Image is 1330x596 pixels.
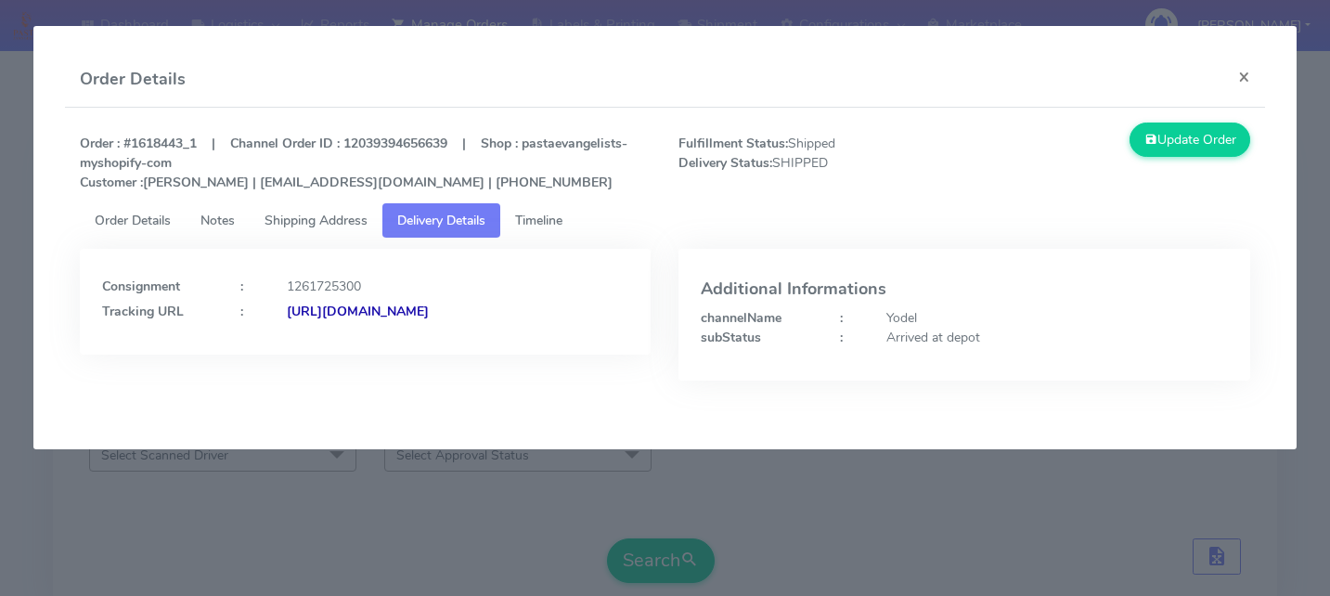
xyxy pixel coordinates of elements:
strong: Fulfillment Status: [678,135,788,152]
strong: channelName [701,309,781,327]
strong: : [240,303,243,320]
strong: : [240,278,243,295]
ul: Tabs [80,203,1250,238]
strong: : [840,329,843,346]
span: Shipped SHIPPED [665,134,964,192]
strong: Order : #1618443_1 | Channel Order ID : 12039394656639 | Shop : pastaevangelists-myshopify-com [P... [80,135,627,191]
strong: Customer : [80,174,143,191]
span: Timeline [515,212,562,229]
h4: Additional Informations [701,280,1228,299]
strong: [URL][DOMAIN_NAME] [287,303,429,320]
div: 1261725300 [273,277,642,296]
span: Order Details [95,212,171,229]
span: Delivery Details [397,212,485,229]
span: Shipping Address [265,212,368,229]
div: Arrived at depot [872,328,1242,347]
strong: : [840,309,843,327]
button: Update Order [1130,123,1250,157]
strong: Tracking URL [102,303,184,320]
div: Yodel [872,308,1242,328]
strong: Consignment [102,278,180,295]
strong: subStatus [701,329,761,346]
button: Close [1223,52,1265,101]
h4: Order Details [80,67,186,92]
span: Notes [200,212,235,229]
strong: Delivery Status: [678,154,772,172]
